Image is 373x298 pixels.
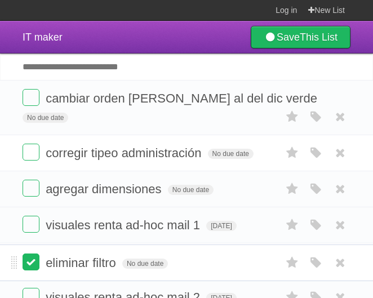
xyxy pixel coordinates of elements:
label: Star task [282,216,303,234]
label: Done [23,253,39,270]
span: agregar dimensiones [46,182,164,196]
label: Done [23,180,39,197]
label: Done [23,216,39,233]
span: No due date [23,113,68,123]
label: Star task [282,180,303,198]
label: Done [23,89,39,106]
b: This List [300,32,338,43]
span: No due date [208,149,254,159]
label: Done [23,144,39,161]
span: No due date [122,259,168,269]
label: Star task [282,108,303,126]
label: Star task [282,144,303,162]
label: Star task [282,253,303,272]
span: IT maker [23,32,63,43]
span: [DATE] [206,221,237,231]
span: eliminar filtro [46,256,119,270]
span: visuales renta ad-hoc mail 1 [46,218,203,232]
span: corregir tipeo administración [46,146,204,160]
span: No due date [168,185,214,195]
a: SaveThis List [251,26,350,48]
span: cambiar orden [PERSON_NAME] al del dic verde [46,91,320,105]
